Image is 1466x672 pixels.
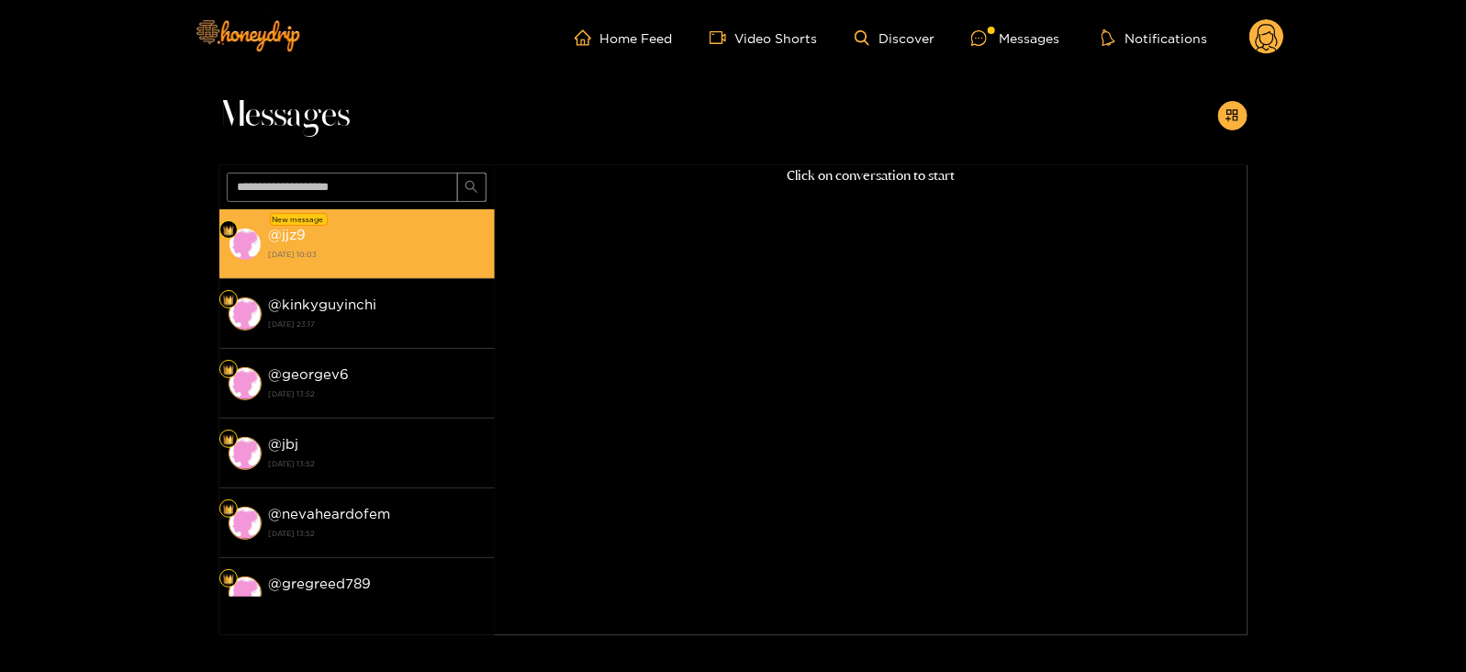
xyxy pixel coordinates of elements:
img: conversation [229,367,262,400]
img: Fan Level [223,225,234,236]
strong: [DATE] 10:03 [269,246,486,263]
div: New message [270,213,328,226]
button: Notifications [1096,28,1213,47]
strong: [DATE] 13:52 [269,455,486,472]
span: appstore-add [1225,108,1239,124]
span: home [575,29,600,46]
span: video-camera [710,29,735,46]
img: conversation [229,228,262,261]
span: Messages [219,94,351,138]
div: Messages [971,28,1059,49]
button: search [457,173,487,202]
span: search [464,180,478,196]
img: conversation [229,577,262,610]
a: Home Feed [575,29,673,46]
img: Fan Level [223,364,234,375]
img: conversation [229,297,262,330]
a: Video Shorts [710,29,818,46]
p: Click on conversation to start [495,165,1248,186]
button: appstore-add [1218,101,1248,130]
img: Fan Level [223,434,234,445]
img: Fan Level [223,295,234,306]
img: conversation [229,437,262,470]
strong: [DATE] 13:52 [269,386,486,402]
strong: @ kinkyguyinchi [269,297,377,312]
strong: @ gregreed789 [269,576,372,591]
strong: @ jbj [269,436,299,452]
strong: @ nevaheardofem [269,506,391,521]
img: conversation [229,507,262,540]
strong: [DATE] 13:52 [269,595,486,611]
strong: @ georgev6 [269,366,350,382]
a: Discover [855,30,934,46]
img: Fan Level [223,504,234,515]
strong: [DATE] 13:52 [269,525,486,542]
img: Fan Level [223,574,234,585]
strong: @ jjz9 [269,227,307,242]
strong: [DATE] 23:17 [269,316,486,332]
